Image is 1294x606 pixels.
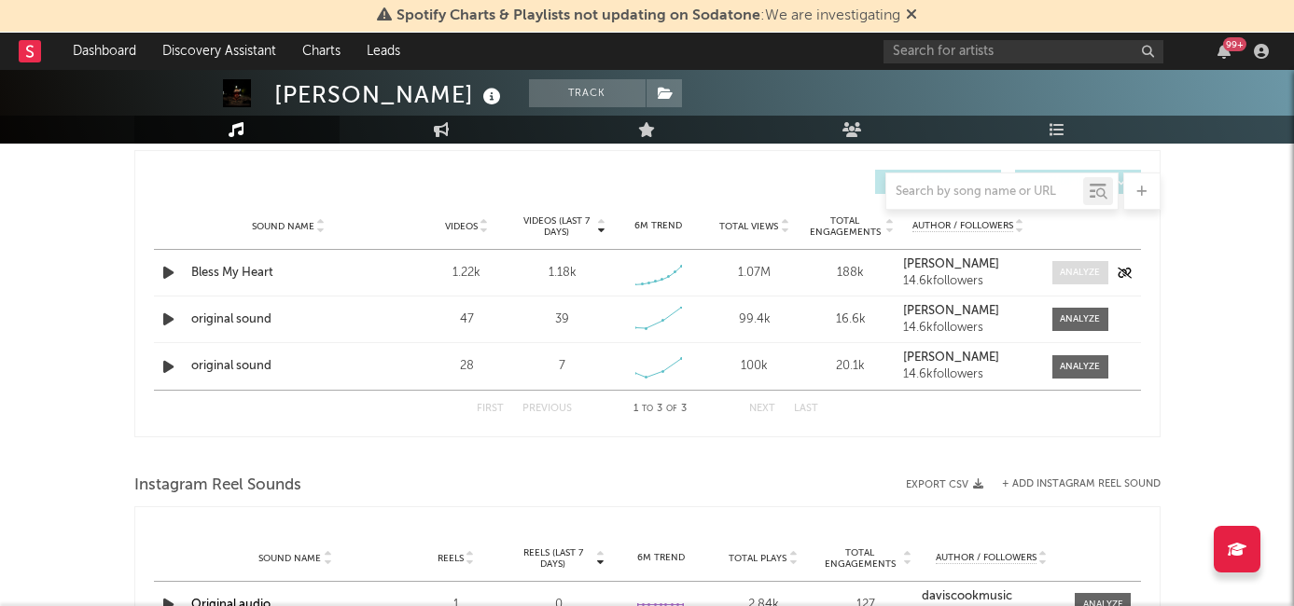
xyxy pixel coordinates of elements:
[906,8,917,23] span: Dismiss
[555,310,569,329] div: 39
[719,221,778,232] span: Total Views
[903,351,1033,365] a: [PERSON_NAME]
[134,475,301,497] span: Instagram Reel Sounds
[191,264,386,282] a: Bless My Heart
[522,404,572,414] button: Previous
[819,547,901,570] span: Total Engagements
[477,404,504,414] button: First
[906,479,983,490] button: Export CSV
[1217,44,1231,59] button: 99+
[642,405,653,413] span: to
[529,79,646,107] button: Track
[794,404,818,414] button: Last
[252,221,314,232] span: Sound Name
[438,553,464,564] span: Reels
[903,305,999,317] strong: [PERSON_NAME]
[983,479,1161,489] div: + Add Instagram Reel Sound
[397,8,900,23] span: : We are investigating
[519,215,594,238] span: Videos (last 7 days)
[274,79,506,110] div: [PERSON_NAME]
[615,219,702,233] div: 6M Trend
[807,264,894,282] div: 188k
[903,368,1033,381] div: 14.6k followers
[903,275,1033,288] div: 14.6k followers
[424,357,510,376] div: 28
[886,185,1083,200] input: Search by song name or URL
[1002,479,1161,489] button: + Add Instagram Reel Sound
[912,220,1013,232] span: Author / Followers
[903,258,1033,271] a: [PERSON_NAME]
[903,322,1033,335] div: 14.6k followers
[354,33,413,70] a: Leads
[903,258,999,270] strong: [PERSON_NAME]
[549,264,577,282] div: 1.18k
[807,215,883,238] span: Total Engagements
[1223,37,1246,51] div: 99 +
[445,221,478,232] span: Videos
[397,8,760,23] span: Spotify Charts & Playlists not updating on Sodatone
[615,551,708,565] div: 6M Trend
[424,264,510,282] div: 1.22k
[807,310,894,329] div: 16.6k
[922,590,1062,603] a: daviscookmusic
[191,310,386,329] a: original sound
[609,398,712,420] div: 1 3 3
[884,40,1163,63] input: Search for artists
[903,351,999,364] strong: [PERSON_NAME]
[1015,170,1141,194] button: Official(0)
[191,357,386,376] a: original sound
[559,357,565,376] div: 7
[60,33,149,70] a: Dashboard
[903,305,1033,318] a: [PERSON_NAME]
[875,170,1001,194] button: UGC(3)
[749,404,775,414] button: Next
[258,553,321,564] span: Sound Name
[807,357,894,376] div: 20.1k
[729,553,786,564] span: Total Plays
[936,552,1037,564] span: Author / Followers
[711,264,798,282] div: 1.07M
[149,33,289,70] a: Discovery Assistant
[289,33,354,70] a: Charts
[424,310,510,329] div: 47
[512,547,594,570] span: Reels (last 7 days)
[922,590,1012,602] strong: daviscookmusic
[711,357,798,376] div: 100k
[666,405,677,413] span: of
[711,310,798,329] div: 99.4k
